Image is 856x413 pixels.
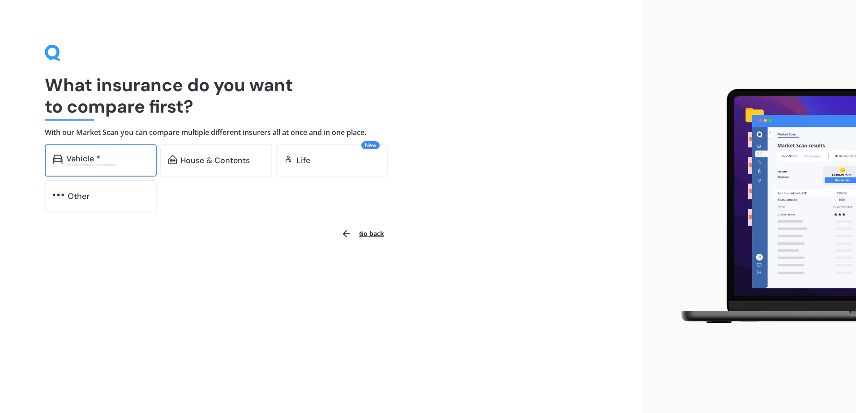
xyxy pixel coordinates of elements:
[66,154,100,163] div: Vehicle *
[53,155,63,164] img: car.f15378c7a67c060ca3f3.svg
[361,141,380,149] span: New
[45,128,597,137] h4: With our Market Scan you can compare multiple different insurers all at once and in one place.
[668,84,856,329] img: laptop.webp
[168,155,177,164] img: home-and-contents.b802091223b8502ef2dd.svg
[53,190,64,199] img: other.81dba5aafe580aa69f38.svg
[180,156,250,165] div: House & Contents
[284,155,293,164] img: life.f720d6a2d7cdcd3ad642.svg
[336,223,389,244] button: Go back
[45,74,597,117] h1: What insurance do you want to compare first?
[66,163,149,167] div: Excludes commercial vehicles
[68,192,90,201] div: Other
[296,156,310,165] div: Life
